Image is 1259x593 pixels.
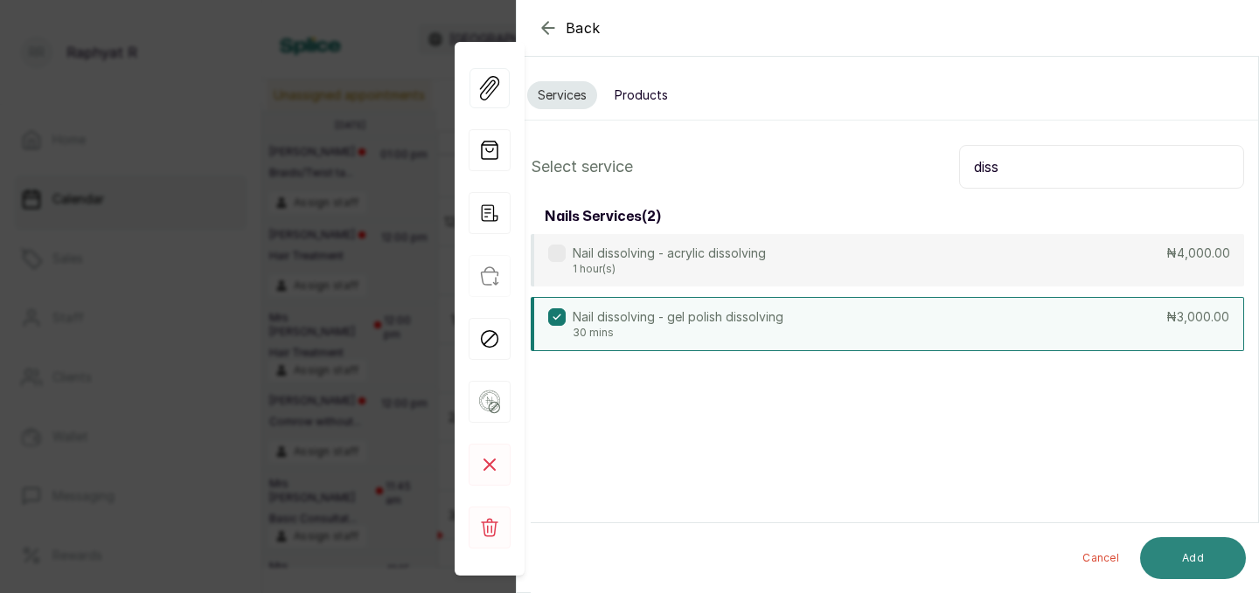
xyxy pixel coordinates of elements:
button: Back [538,17,601,38]
p: Select service [531,155,633,179]
p: Nail dissolving - acrylic dissolving [573,245,766,262]
button: Cancel [1068,537,1133,579]
h3: nails services ( 2 ) [545,206,661,227]
button: Products [604,81,678,109]
input: Search. [959,145,1244,189]
p: 30 mins [573,326,783,340]
p: 1 hour(s) [573,262,766,276]
p: ₦3,000.00 [1166,308,1229,326]
button: Add [1140,537,1246,579]
span: Back [566,17,601,38]
p: Nail dissolving - gel polish dissolving [573,308,783,326]
button: Services [527,81,597,109]
p: ₦4,000.00 [1166,245,1230,262]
